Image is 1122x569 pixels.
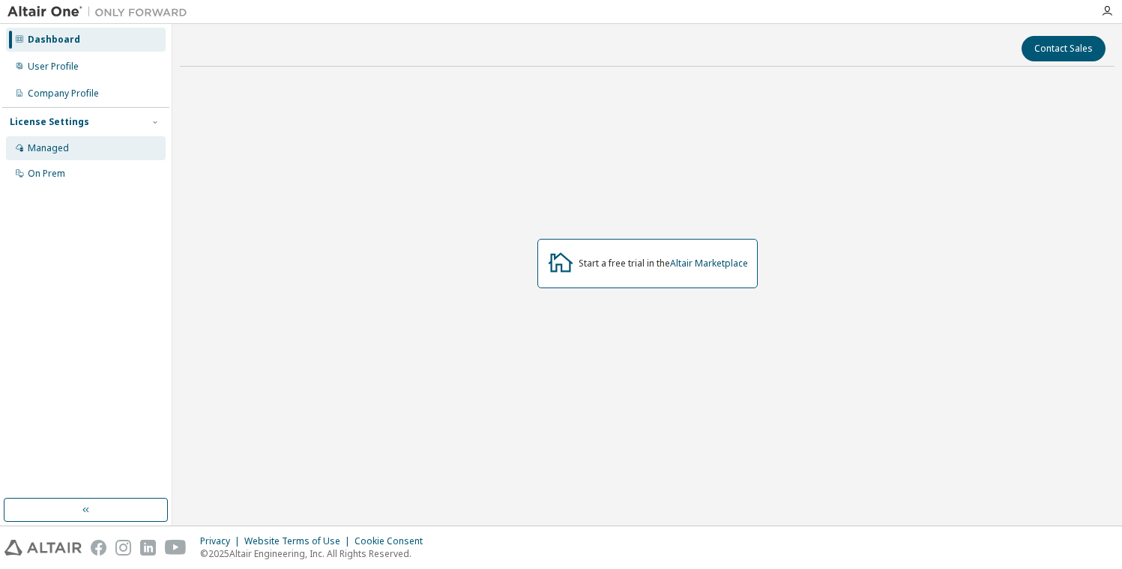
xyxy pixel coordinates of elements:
div: Cookie Consent [355,535,432,547]
div: License Settings [10,116,89,128]
div: Company Profile [28,88,99,100]
img: instagram.svg [115,540,131,556]
div: Website Terms of Use [244,535,355,547]
img: linkedin.svg [140,540,156,556]
div: On Prem [28,168,65,180]
div: Privacy [200,535,244,547]
div: Managed [28,142,69,154]
div: User Profile [28,61,79,73]
img: youtube.svg [165,540,187,556]
img: Altair One [7,4,195,19]
a: Altair Marketplace [670,257,748,270]
img: facebook.svg [91,540,106,556]
p: © 2025 Altair Engineering, Inc. All Rights Reserved. [200,547,432,560]
div: Dashboard [28,34,80,46]
div: Start a free trial in the [579,258,748,270]
img: altair_logo.svg [4,540,82,556]
button: Contact Sales [1022,36,1106,61]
